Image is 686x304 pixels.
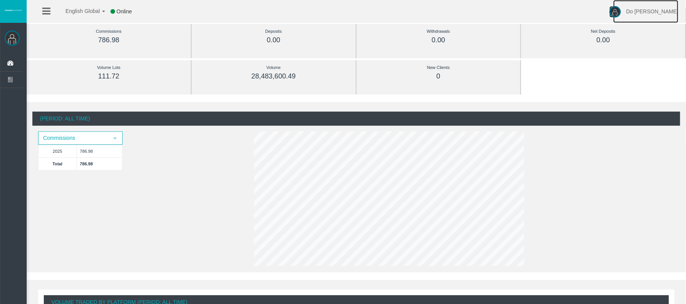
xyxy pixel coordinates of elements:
span: English Global [56,8,100,14]
div: Net Deposits [538,27,668,36]
span: Commissions [39,132,108,144]
div: Commissions [44,27,174,36]
div: 0.00 [374,36,504,45]
div: 0.00 [538,36,668,45]
div: 0.00 [209,36,339,45]
div: Volume Lots [44,63,174,72]
div: Volume [209,63,339,72]
div: 786.98 [44,36,174,45]
div: 0 [374,72,504,81]
td: 786.98 [77,145,122,157]
img: user-image [609,6,621,18]
td: 786.98 [77,157,122,170]
div: 111.72 [44,72,174,81]
span: select [112,135,118,141]
div: 28,483,600.49 [209,72,339,81]
img: logo.svg [4,9,23,12]
span: Online [117,8,132,14]
div: Withdrawals [374,27,504,36]
span: Do [PERSON_NAME] [626,8,678,14]
div: New Clients [374,63,504,72]
div: Deposits [209,27,339,36]
td: 2025 [38,145,77,157]
td: Total [38,157,77,170]
div: (Period: All Time) [32,112,680,126]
